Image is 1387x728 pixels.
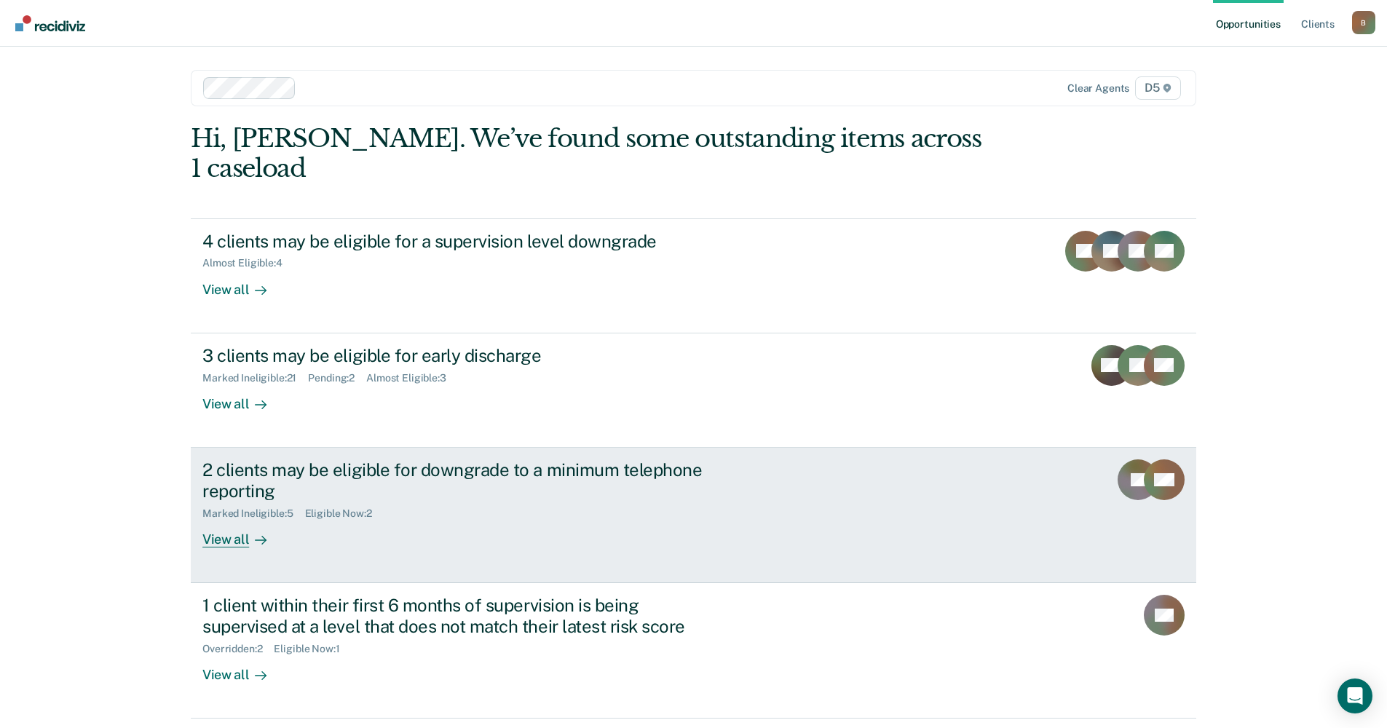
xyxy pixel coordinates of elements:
[1067,82,1129,95] div: Clear agents
[1352,11,1375,34] button: Profile dropdown button
[202,384,284,412] div: View all
[202,257,294,269] div: Almost Eligible : 4
[202,507,304,520] div: Marked Ineligible : 5
[202,643,274,655] div: Overridden : 2
[305,507,384,520] div: Eligible Now : 2
[191,218,1196,333] a: 4 clients may be eligible for a supervision level downgradeAlmost Eligible:4View all
[202,231,714,252] div: 4 clients may be eligible for a supervision level downgrade
[202,372,308,384] div: Marked Ineligible : 21
[191,583,1196,719] a: 1 client within their first 6 months of supervision is being supervised at a level that does not ...
[308,372,366,384] div: Pending : 2
[15,15,85,31] img: Recidiviz
[1135,76,1181,100] span: D5
[274,643,351,655] div: Eligible Now : 1
[202,654,284,683] div: View all
[202,269,284,298] div: View all
[191,124,995,183] div: Hi, [PERSON_NAME]. We’ve found some outstanding items across 1 caseload
[202,345,714,366] div: 3 clients may be eligible for early discharge
[191,448,1196,583] a: 2 clients may be eligible for downgrade to a minimum telephone reportingMarked Ineligible:5Eligib...
[191,333,1196,448] a: 3 clients may be eligible for early dischargeMarked Ineligible:21Pending:2Almost Eligible:3View all
[202,595,714,637] div: 1 client within their first 6 months of supervision is being supervised at a level that does not ...
[366,372,458,384] div: Almost Eligible : 3
[202,459,714,502] div: 2 clients may be eligible for downgrade to a minimum telephone reporting
[1337,678,1372,713] div: Open Intercom Messenger
[202,519,284,547] div: View all
[1352,11,1375,34] div: B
